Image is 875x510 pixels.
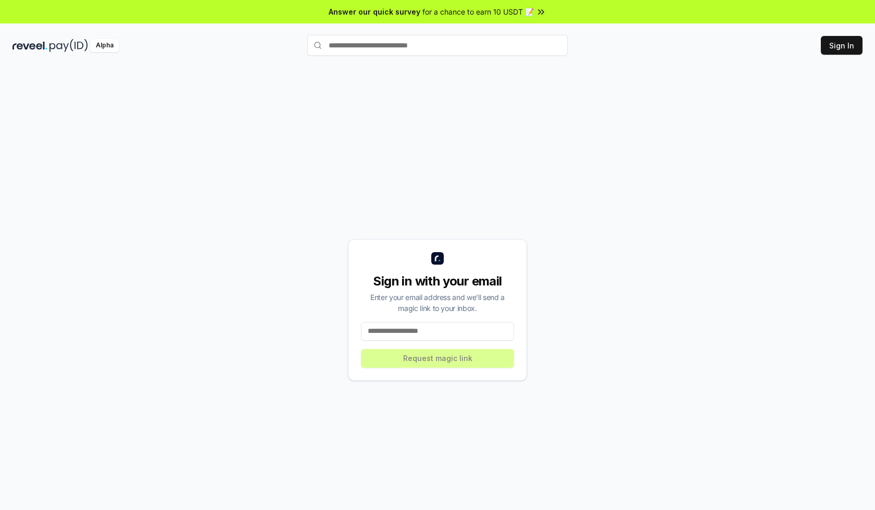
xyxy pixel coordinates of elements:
[361,292,514,314] div: Enter your email address and we’ll send a magic link to your inbox.
[12,39,47,52] img: reveel_dark
[361,273,514,290] div: Sign in with your email
[431,252,444,265] img: logo_small
[49,39,88,52] img: pay_id
[90,39,119,52] div: Alpha
[329,6,420,17] span: Answer our quick survey
[821,36,863,55] button: Sign In
[422,6,534,17] span: for a chance to earn 10 USDT 📝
